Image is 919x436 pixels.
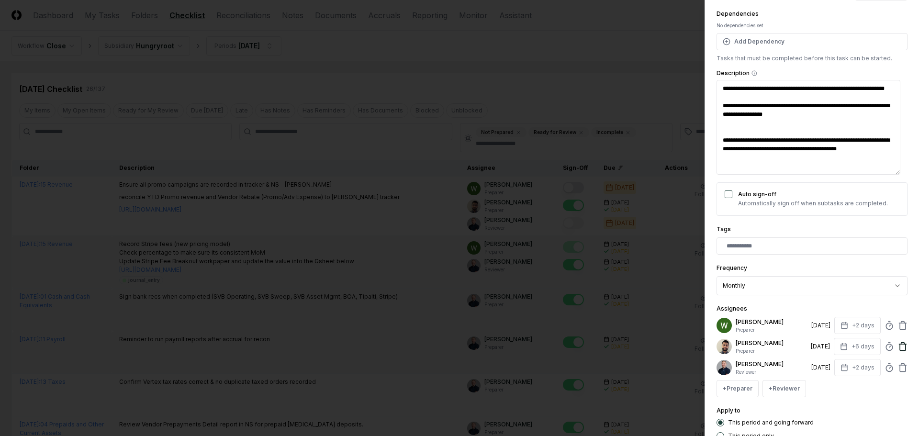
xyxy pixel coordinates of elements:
label: Apply to [717,407,740,414]
div: [DATE] [811,363,830,372]
p: Tasks that must be completed before this task can be started. [717,54,908,63]
img: d09822cc-9b6d-4858-8d66-9570c114c672_214030b4-299a-48fd-ad93-fc7c7aef54c6.png [717,339,732,354]
img: ACg8ocIK_peNeqvot3Ahh9567LsVhi0q3GD2O_uFDzmfmpbAfkCWeQ=s96-c [717,318,732,333]
button: Add Dependency [717,33,908,50]
label: Assignees [717,305,747,312]
img: ACg8ocLvq7MjQV6RZF1_Z8o96cGG_vCwfvrLdMx8PuJaibycWA8ZaAE=s96-c [717,360,732,375]
label: Tags [717,225,731,233]
label: Auto sign-off [738,190,776,198]
label: Frequency [717,264,747,271]
button: Description [751,70,757,76]
button: +Preparer [717,380,759,397]
p: [PERSON_NAME] [736,339,807,347]
p: Reviewer [736,369,807,376]
label: This period and going forward [728,420,814,425]
div: [DATE] [811,321,830,330]
div: [DATE] [811,342,830,351]
div: No dependencies set [717,22,908,29]
p: [PERSON_NAME] [736,318,807,326]
p: Automatically sign off when subtasks are completed. [738,199,888,208]
label: Dependencies [717,10,759,17]
p: Preparer [736,347,807,355]
p: Preparer [736,326,807,334]
button: +2 days [834,317,881,334]
button: +6 days [834,338,881,355]
button: +Reviewer [762,380,806,397]
p: [PERSON_NAME] [736,360,807,369]
button: +2 days [834,359,881,376]
label: Description [717,70,908,76]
